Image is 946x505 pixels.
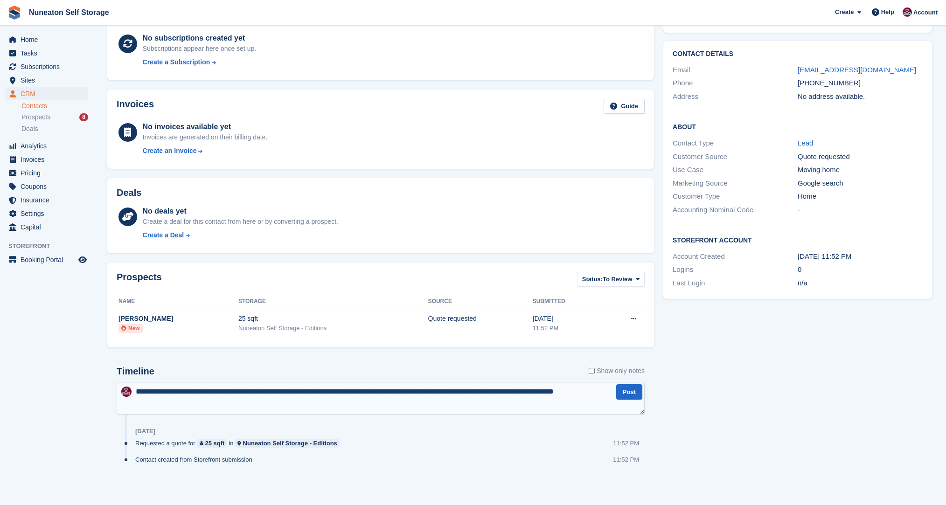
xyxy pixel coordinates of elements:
div: Address [673,91,798,102]
span: Status: [582,275,603,284]
div: Contact Type [673,138,798,149]
span: Pricing [21,166,77,180]
div: Invoices are generated on their billing date. [143,132,268,142]
th: Storage [238,294,428,309]
span: Home [21,33,77,46]
span: Capital [21,221,77,234]
div: Email [673,65,798,76]
h2: Contact Details [673,50,923,58]
div: Moving home [798,165,923,175]
a: Contacts [21,102,88,111]
div: Use Case [673,165,798,175]
h2: Deals [117,187,141,198]
span: Help [881,7,894,17]
div: n/a [798,278,923,289]
h2: Timeline [117,366,154,377]
div: 11:52 PM [613,455,639,464]
img: stora-icon-8386f47178a22dfd0bd8f6a31ec36ba5ce8667c1dd55bd0f319d3a0aa187defe.svg [7,6,21,20]
span: Invoices [21,153,77,166]
div: [DATE] [135,428,155,435]
span: Booking Portal [21,253,77,266]
span: Storefront [8,242,93,251]
div: [DATE] [533,314,603,324]
button: Status: To Review [577,272,645,287]
div: Contact created from Storefront submission [135,455,257,464]
a: 25 sqft [197,439,227,448]
div: Last Login [673,278,798,289]
div: [PERSON_NAME] [118,314,238,324]
div: Phone [673,78,798,89]
li: New [118,324,143,333]
div: No deals yet [143,206,338,217]
span: Analytics [21,139,77,152]
div: Customer Type [673,191,798,202]
div: Create an Invoice [143,146,197,156]
a: Preview store [77,254,88,265]
span: Prospects [21,113,50,122]
h2: Prospects [117,272,162,289]
a: menu [5,60,88,73]
div: Create a Deal [143,230,184,240]
a: Nuneaton Self Storage - Editions [235,439,339,448]
img: Chris Palmer [903,7,912,17]
span: Settings [21,207,77,220]
a: Nuneaton Self Storage [25,5,113,20]
div: Create a Subscription [143,57,210,67]
div: Account Created [673,251,798,262]
input: Show only notes [589,366,595,376]
h2: Storefront Account [673,235,923,244]
span: Subscriptions [21,60,77,73]
div: Accounting Nominal Code [673,205,798,215]
span: CRM [21,87,77,100]
a: Deals [21,124,88,134]
span: Sites [21,74,77,87]
div: Subscriptions appear here once set up. [143,44,257,54]
span: Deals [21,125,38,133]
div: 25 sqft [205,439,224,448]
span: Coupons [21,180,77,193]
button: Post [616,384,642,400]
h2: Invoices [117,99,154,114]
div: Nuneaton Self Storage - Editions [238,324,428,333]
span: Insurance [21,194,77,207]
span: Tasks [21,47,77,60]
th: Name [117,294,238,309]
a: menu [5,139,88,152]
div: Home [798,191,923,202]
div: Google search [798,178,923,189]
a: menu [5,47,88,60]
div: Quote requested [428,314,533,324]
div: Quote requested [798,152,923,162]
label: Show only notes [589,366,645,376]
span: Create [835,7,854,17]
th: Submitted [533,294,603,309]
div: Logins [673,264,798,275]
a: Lead [798,139,813,147]
div: No subscriptions created yet [143,33,257,44]
div: - [798,205,923,215]
span: To Review [603,275,632,284]
div: No invoices available yet [143,121,268,132]
div: Customer Source [673,152,798,162]
div: 0 [798,264,923,275]
div: Create a deal for this contact from here or by converting a prospect. [143,217,338,227]
div: No address available. [798,91,923,102]
a: menu [5,87,88,100]
a: Create an Invoice [143,146,268,156]
a: menu [5,221,88,234]
div: 8 [79,113,88,121]
div: Nuneaton Self Storage - Editions [243,439,337,448]
a: menu [5,74,88,87]
img: Chris Palmer [121,387,132,397]
div: Marketing Source [673,178,798,189]
div: [PHONE_NUMBER] [798,78,923,89]
div: [DATE] 11:52 PM [798,251,923,262]
div: Requested a quote for in [135,439,344,448]
a: menu [5,194,88,207]
a: menu [5,180,88,193]
div: 11:52 PM [533,324,603,333]
a: menu [5,253,88,266]
a: [EMAIL_ADDRESS][DOMAIN_NAME] [798,66,916,74]
th: Source [428,294,533,309]
a: Create a Subscription [143,57,257,67]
